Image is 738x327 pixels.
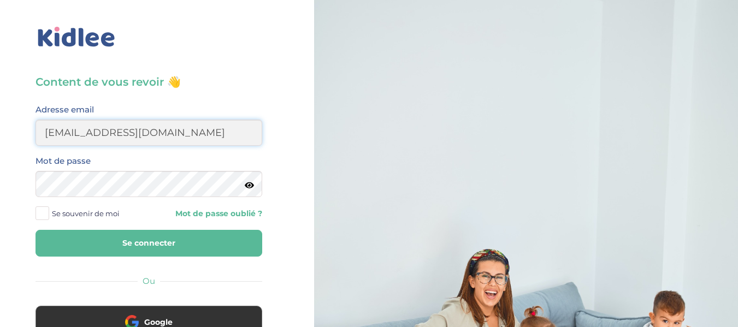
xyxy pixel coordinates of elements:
[36,103,94,117] label: Adresse email
[52,206,120,221] span: Se souvenir de moi
[36,120,262,146] input: Email
[143,276,155,286] span: Ou
[36,25,117,50] img: logo_kidlee_bleu
[36,74,262,90] h3: Content de vous revoir 👋
[36,230,262,257] button: Se connecter
[36,154,91,168] label: Mot de passe
[157,209,263,219] a: Mot de passe oublié ?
